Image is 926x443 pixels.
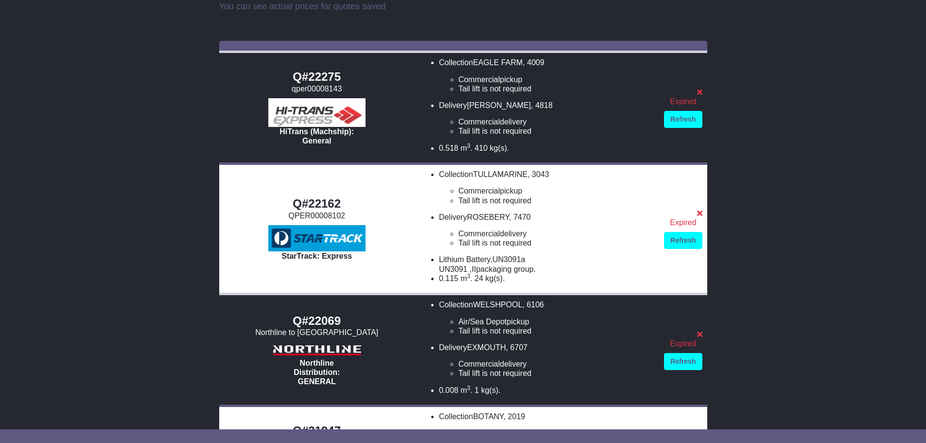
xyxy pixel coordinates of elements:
[458,126,654,136] li: Tail lift is not required
[458,186,654,195] li: pickup
[439,213,654,248] li: Delivery
[458,75,500,84] span: Commercial
[224,197,410,211] div: Q#22162
[224,314,410,328] div: Q#22069
[280,127,354,145] span: HiTrans (Machship): General
[664,218,702,227] div: Expired
[474,386,479,394] span: 1
[458,229,654,238] li: delivery
[439,300,654,336] li: Collection
[439,386,458,394] span: 0.008
[458,359,654,369] li: delivery
[458,117,654,126] li: delivery
[439,265,468,273] span: UN3091
[224,211,410,220] div: QPER00008102
[439,274,458,283] span: 0.115
[664,111,702,128] a: Refresh
[458,230,500,238] span: Commercial
[439,170,654,205] li: Collection
[224,70,410,84] div: Q#22275
[268,225,366,251] img: StarTrack: Express
[486,274,505,283] span: kg(s).
[509,213,530,221] span: , 7470
[281,252,352,260] span: StarTrack: Express
[224,84,410,93] div: qper00008143
[458,84,654,93] li: Tail lift is not required
[664,353,702,370] a: Refresh
[473,58,523,67] span: EAGLE FARM
[489,144,509,152] span: kg(s).
[458,318,507,326] span: Air/Sea Depot
[460,274,472,283] span: m .
[467,101,531,109] span: [PERSON_NAME]
[481,386,501,394] span: kg(s).
[458,428,654,438] li: pickup
[458,196,654,205] li: Tail lift is not required
[467,142,471,149] sup: 3
[458,118,500,126] span: Commercial
[474,274,483,283] span: 24
[467,343,506,352] span: EXMOUTH
[439,144,458,152] span: 0.518
[473,412,504,421] span: BOTANY
[523,58,544,67] span: , 4009
[527,170,549,178] span: , 3043
[664,232,702,249] a: Refresh
[224,424,410,438] div: Q#21947
[664,97,702,106] div: Expired
[474,144,488,152] span: 410
[470,265,536,273] span: , packaging group.
[467,273,471,280] sup: 3
[473,301,522,309] span: WELSHPOOL
[492,255,525,264] span: UN3091a
[268,98,366,127] img: HiTrans (Machship): General
[458,369,654,378] li: Tail lift is not required
[439,255,654,264] div: Lithium Battery,
[458,360,500,368] span: Commercial
[460,386,472,394] span: m .
[460,144,472,152] span: m .
[467,385,471,391] sup: 3
[439,343,654,378] li: Delivery
[506,343,527,352] span: , 6707
[439,101,654,136] li: Delivery
[219,1,707,12] p: You can see actual prices for quotes saved
[664,339,702,348] div: Expired
[458,75,654,84] li: pickup
[458,317,654,326] li: pickup
[224,328,410,337] div: Northline to [GEOGRAPHIC_DATA]
[473,170,527,178] span: TULLAMARINE
[472,265,476,273] span: II
[294,359,340,386] span: Northline Distribution: GENERAL
[268,342,366,358] img: Northline Distribution: GENERAL
[458,326,654,336] li: Tail lift is not required
[467,213,509,221] span: ROSEBERY
[531,101,552,109] span: , 4818
[504,412,525,421] span: , 2019
[523,301,544,309] span: , 6106
[439,58,654,93] li: Collection
[458,238,654,248] li: Tail lift is not required
[458,187,500,195] span: Commercial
